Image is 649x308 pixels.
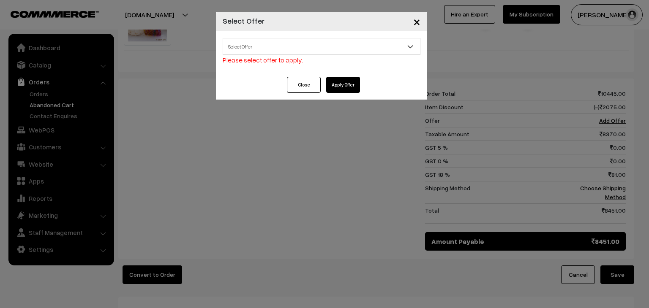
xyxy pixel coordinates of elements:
button: Apply Offer [326,77,360,93]
button: Close [406,8,427,35]
h4: Select Offer [223,15,265,27]
span: Select Offer [223,38,420,55]
span: × [413,14,420,29]
span: Select Offer [223,39,420,54]
span: Please select offer to apply. [223,56,303,64]
button: Close [287,77,321,93]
